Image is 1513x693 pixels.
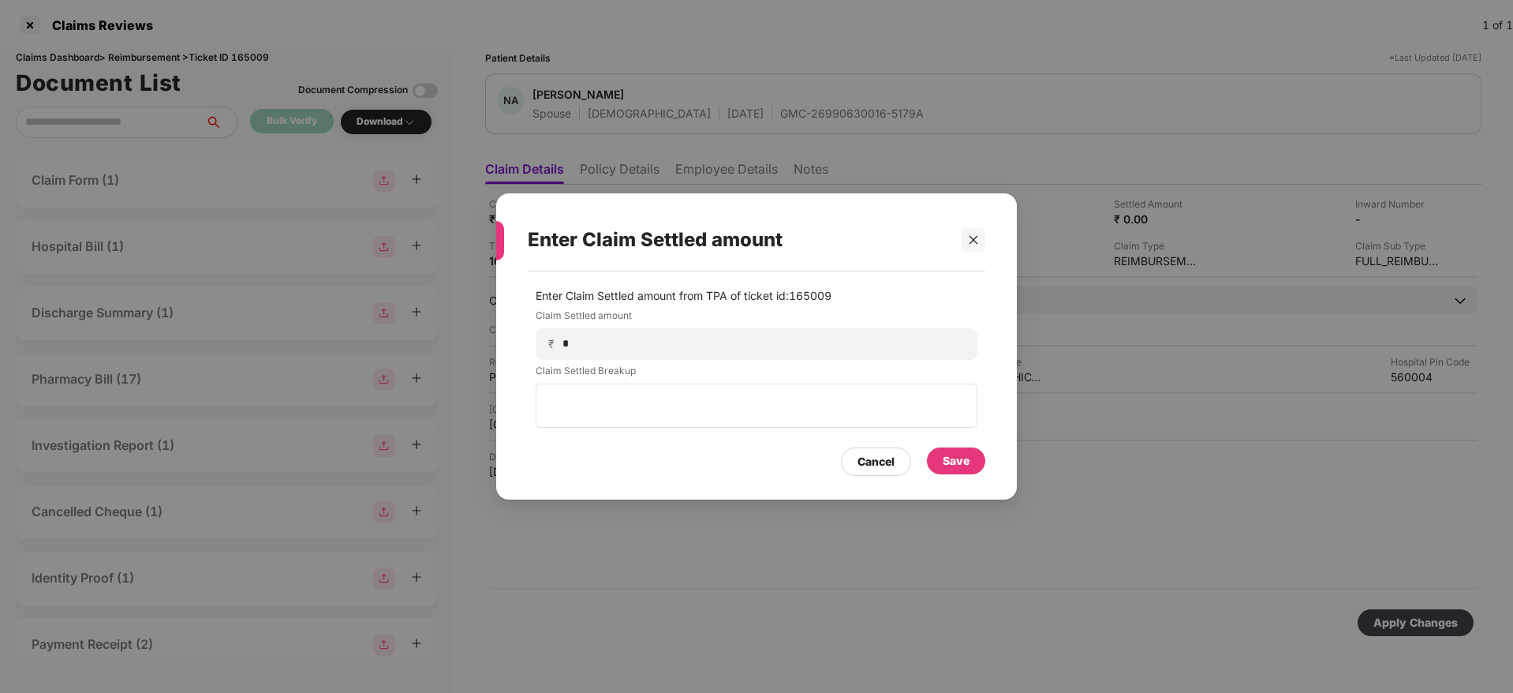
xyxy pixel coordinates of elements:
[943,452,969,470] div: Save
[536,364,977,384] label: Claim Settled Breakup
[536,309,977,328] label: Claim Settled amount
[548,336,561,351] span: ₹
[968,234,979,245] span: close
[528,209,947,271] div: Enter Claim Settled amount
[536,287,977,305] p: Enter Claim Settled amount from TPA of ticket id: 165009
[857,453,895,470] div: Cancel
